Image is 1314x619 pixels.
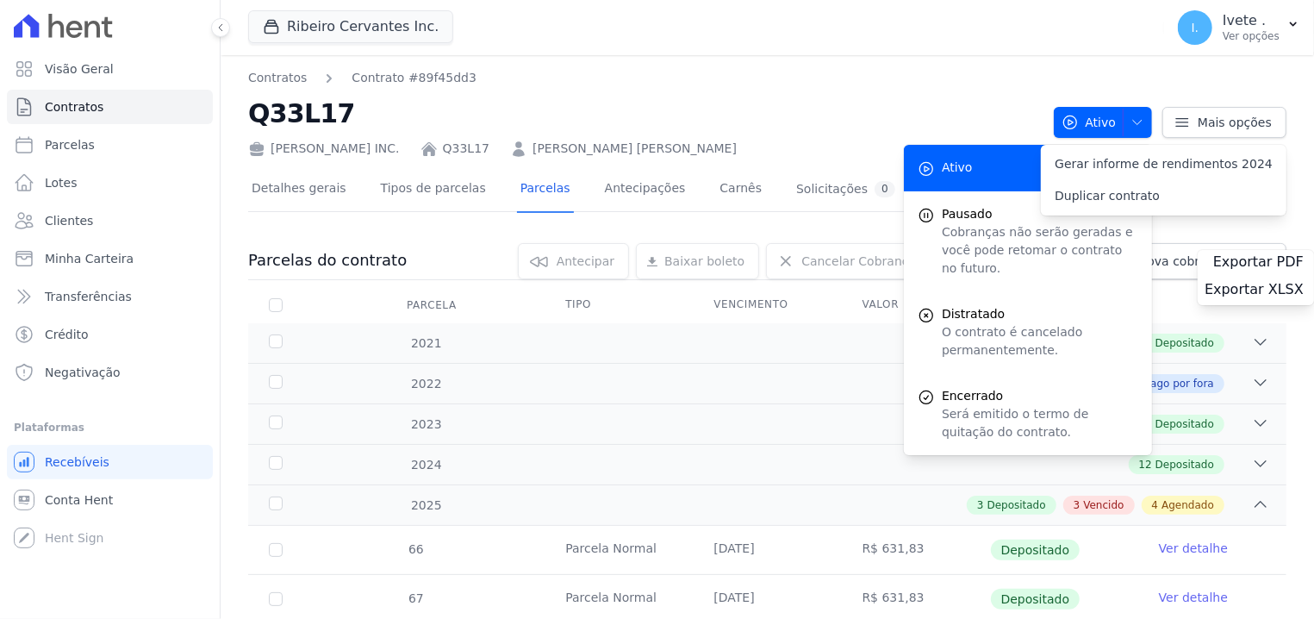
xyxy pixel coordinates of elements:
[7,241,213,276] a: Minha Carteira
[352,69,476,87] a: Contrato #89f45dd3
[842,287,990,323] th: Valor
[1041,180,1286,212] a: Duplicar contrato
[1205,281,1307,302] a: Exportar XLSX
[7,279,213,314] a: Transferências
[601,167,689,213] a: Antecipações
[1054,107,1153,138] button: Ativo
[7,90,213,124] a: Contratos
[7,317,213,352] a: Crédito
[1152,497,1159,513] span: 4
[517,167,574,213] a: Parcelas
[1103,243,1286,279] a: Nova cobrança avulsa
[7,128,213,162] a: Parcelas
[532,140,737,158] a: [PERSON_NAME] [PERSON_NAME]
[1155,457,1214,472] span: Depositado
[1164,3,1314,52] button: I. Ivete . Ver opções
[248,167,350,213] a: Detalhes gerais
[45,288,132,305] span: Transferências
[7,483,213,517] a: Conta Hent
[407,542,424,556] span: 66
[904,191,1152,291] button: Pausado Cobranças não serão geradas e você pode retomar o contrato no futuro.
[693,287,841,323] th: Vencimento
[942,387,1138,405] span: Encerrado
[407,591,424,605] span: 67
[248,69,307,87] a: Contratos
[942,405,1138,441] p: Será emitido o termo de quitação do contrato.
[991,540,1080,560] span: Depositado
[377,167,489,213] a: Tipos de parcelas
[1159,589,1228,606] a: Ver detalhe
[545,526,693,574] td: Parcela Normal
[45,364,121,381] span: Negativação
[842,526,990,574] td: R$ 631,83
[269,592,283,606] input: Só é possível selecionar pagamentos em aberto
[977,497,984,513] span: 3
[45,453,109,471] span: Recebíveis
[904,373,1152,455] a: Encerrado Será emitido o termo de quitação do contrato.
[1162,107,1286,138] a: Mais opções
[1155,335,1214,351] span: Depositado
[7,52,213,86] a: Visão Geral
[942,223,1138,278] p: Cobranças não serão geradas e você pode retomar o contrato no futuro.
[1083,497,1124,513] span: Vencido
[1213,253,1307,274] a: Exportar PDF
[248,69,476,87] nav: Breadcrumb
[248,250,407,271] h3: Parcelas do contrato
[7,445,213,479] a: Recebíveis
[1074,497,1080,513] span: 3
[987,497,1046,513] span: Depositado
[1161,497,1214,513] span: Agendado
[45,326,89,343] span: Crédito
[942,323,1138,360] p: O contrato é cancelado permanentemente.
[1223,12,1280,29] p: Ivete .
[716,167,765,213] a: Carnês
[443,140,489,158] a: Q33L17
[45,212,93,229] span: Clientes
[248,94,1040,133] h2: Q33L17
[793,167,899,213] a: Solicitações0
[991,589,1080,610] span: Depositado
[7,203,213,238] a: Clientes
[1139,457,1152,472] span: 12
[942,159,973,177] span: Ativo
[1041,148,1286,180] a: Gerar informe de rendimentos 2024
[269,543,283,557] input: Só é possível selecionar pagamentos em aberto
[1223,29,1280,43] p: Ver opções
[1192,22,1199,34] span: I.
[7,355,213,390] a: Negativação
[248,69,1040,87] nav: Breadcrumb
[1159,540,1228,557] a: Ver detalhe
[942,205,1138,223] span: Pausado
[1155,416,1214,432] span: Depositado
[248,10,453,43] button: Ribeiro Cervantes Inc.
[45,174,78,191] span: Lotes
[14,417,206,438] div: Plataformas
[7,166,213,200] a: Lotes
[942,305,1138,323] span: Distratado
[45,98,103,116] span: Contratos
[386,288,477,322] div: Parcela
[248,140,400,158] div: [PERSON_NAME] INC.
[45,60,114,78] span: Visão Geral
[693,526,841,574] td: [DATE]
[1213,253,1304,271] span: Exportar PDF
[1198,114,1272,131] span: Mais opções
[45,250,134,267] span: Minha Carteira
[875,181,895,197] div: 0
[45,136,95,153] span: Parcelas
[1145,376,1214,391] span: Pago por fora
[796,181,895,197] div: Solicitações
[1205,281,1304,298] span: Exportar XLSX
[904,291,1152,373] a: Distratado O contrato é cancelado permanentemente.
[1062,107,1117,138] span: Ativo
[45,491,113,509] span: Conta Hent
[545,287,693,323] th: Tipo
